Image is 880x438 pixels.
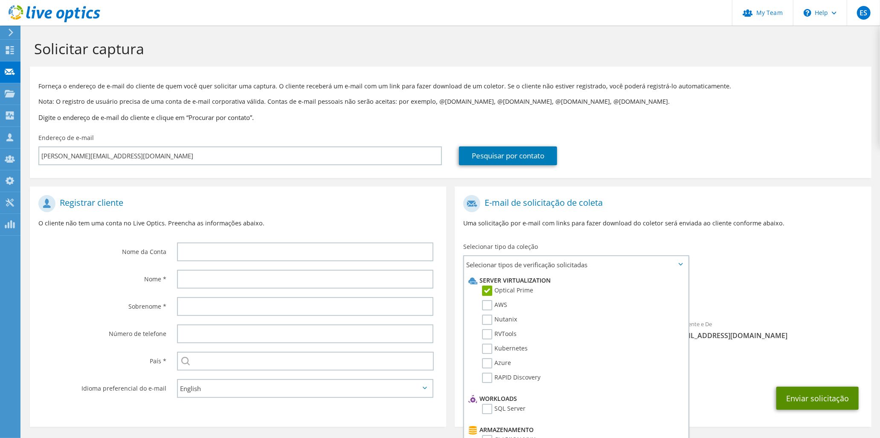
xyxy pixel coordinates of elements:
[38,195,433,212] h1: Registrar cliente
[38,97,863,106] p: Nota: O registro de usuário precisa de uma conta de e-mail corporativa válida. Contas de e-mail p...
[482,300,507,310] label: AWS
[672,331,863,340] span: [EMAIL_ADDRESS][DOMAIN_NAME]
[482,358,511,368] label: Azure
[482,373,540,383] label: RAPID Discovery
[38,324,166,338] label: Número de telefone
[38,352,166,365] label: País *
[663,315,871,345] div: Remetente e De
[482,315,517,325] label: Nutanix
[463,219,863,228] p: Uma solicitação por e-mail com links para fazer download do coletor será enviada ao cliente confo...
[38,270,166,283] label: Nome *
[463,195,858,212] h1: E-mail de solicitação de coleta
[38,82,863,91] p: Forneça o endereço de e-mail do cliente de quem você quer solicitar uma captura. O cliente recebe...
[857,6,871,20] span: ES
[776,387,859,410] button: Enviar solicitação
[38,297,166,311] label: Sobrenome *
[459,146,557,165] a: Pesquisar por contato
[482,344,528,354] label: Kubernetes
[466,275,683,286] li: Server Virtualization
[34,40,863,58] h1: Solicitar captura
[482,404,526,414] label: SQL Server
[463,242,538,251] label: Selecionar tipo da coleção
[38,242,166,256] label: Nome da Conta
[466,425,683,435] li: Armazenamento
[455,277,871,311] div: Coleções solicitadas
[455,315,663,345] div: Para
[38,379,166,393] label: Idioma preferencial do e-mail
[38,134,94,142] label: Endereço de e-mail
[38,219,438,228] p: O cliente não tem uma conta no Live Optics. Preencha as informações abaixo.
[455,349,871,378] div: CC e Responder para
[464,256,688,273] span: Selecionar tipos de verificação solicitadas
[482,329,517,339] label: RVTools
[466,394,683,404] li: Workloads
[38,113,863,122] h3: Digite o endereço de e-mail do cliente e clique em “Procurar por contato”.
[804,9,811,17] svg: \n
[482,286,533,296] label: Optical Prime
